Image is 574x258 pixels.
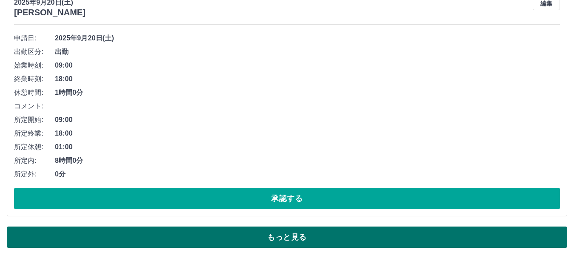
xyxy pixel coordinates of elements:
[55,169,560,179] span: 0分
[14,60,55,71] span: 始業時刻:
[14,88,55,98] span: 休憩時間:
[14,156,55,166] span: 所定内:
[14,142,55,152] span: 所定休憩:
[14,115,55,125] span: 所定開始:
[55,115,560,125] span: 09:00
[55,156,560,166] span: 8時間0分
[14,8,86,17] h3: [PERSON_NAME]
[55,60,560,71] span: 09:00
[14,101,55,111] span: コメント:
[14,128,55,139] span: 所定終業:
[14,169,55,179] span: 所定外:
[14,33,55,43] span: 申請日:
[14,47,55,57] span: 出勤区分:
[55,74,560,84] span: 18:00
[55,142,560,152] span: 01:00
[14,188,560,209] button: 承認する
[55,88,560,98] span: 1時間0分
[55,47,560,57] span: 出勤
[55,33,560,43] span: 2025年9月20日(土)
[7,227,567,248] button: もっと見る
[14,74,55,84] span: 終業時刻:
[55,128,560,139] span: 18:00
